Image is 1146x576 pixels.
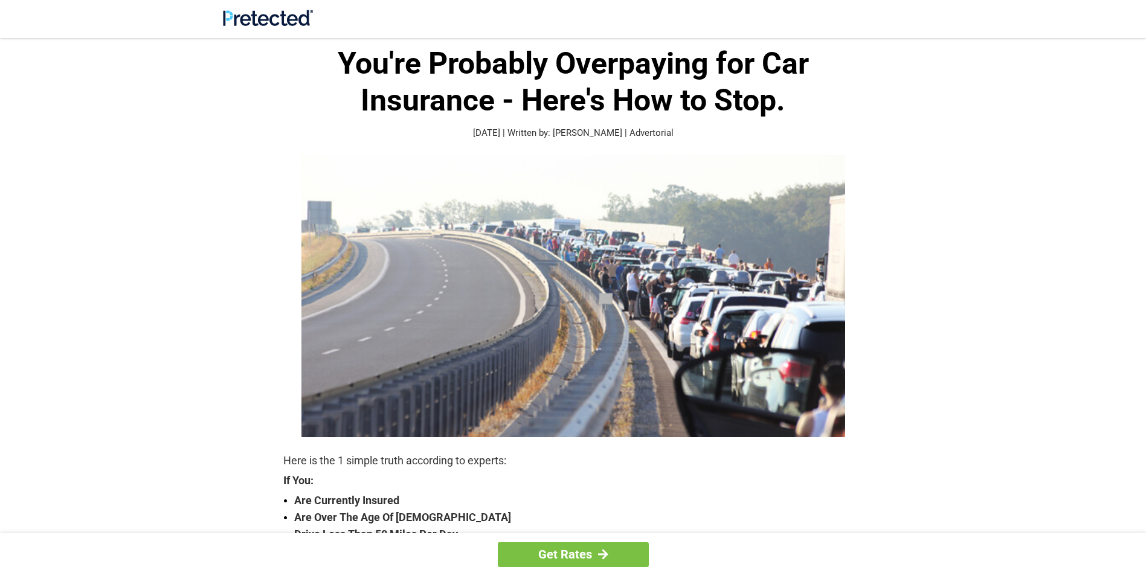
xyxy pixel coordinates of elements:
a: Site Logo [223,17,313,28]
strong: Are Over The Age Of [DEMOGRAPHIC_DATA] [294,509,863,526]
a: Get Rates [498,542,649,567]
strong: Are Currently Insured [294,492,863,509]
strong: Drive Less Than 50 Miles Per Day [294,526,863,543]
img: Site Logo [223,10,313,26]
p: [DATE] | Written by: [PERSON_NAME] | Advertorial [283,126,863,140]
h1: You're Probably Overpaying for Car Insurance - Here's How to Stop. [283,45,863,119]
p: Here is the 1 simple truth according to experts: [283,452,863,469]
strong: If You: [283,475,863,486]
